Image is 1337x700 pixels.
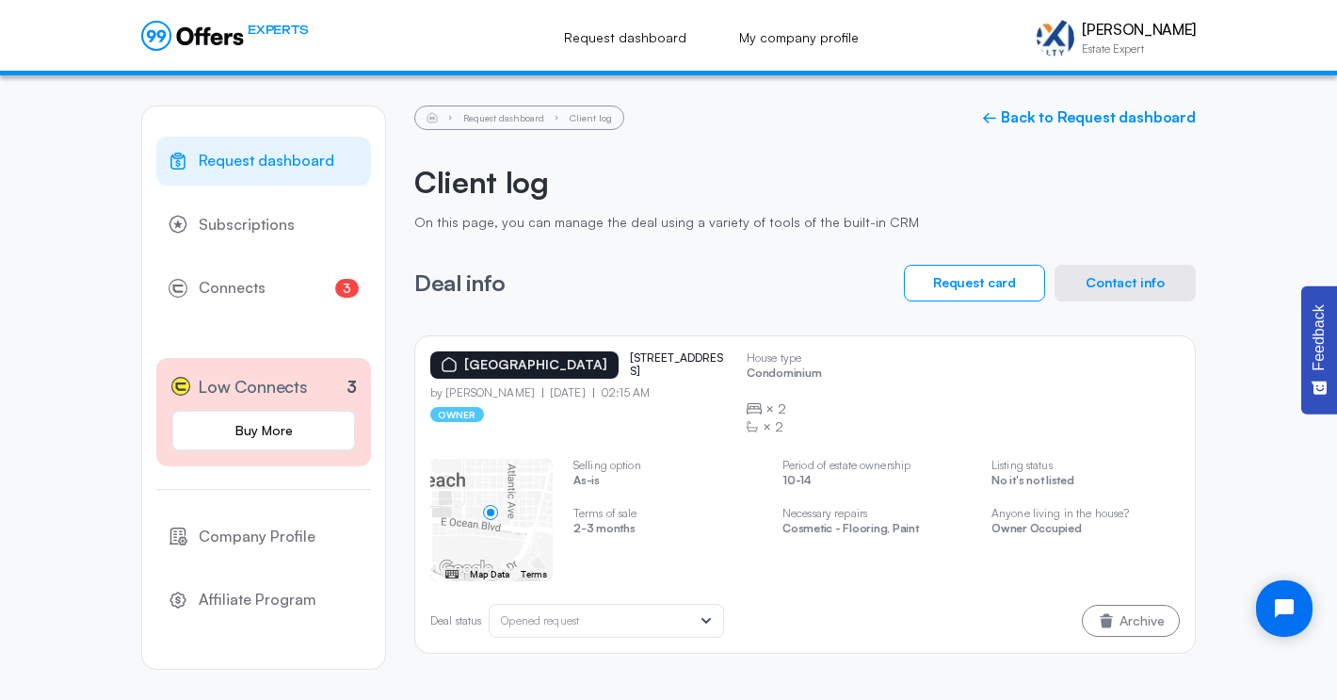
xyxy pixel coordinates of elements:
button: Feedback - Show survey [1301,285,1337,414]
p: House type [747,351,821,365]
span: Connects [199,276,266,301]
span: Company Profile [199,525,315,549]
button: Request card [904,265,1045,301]
span: 2 [778,399,786,418]
p: owner [430,407,484,422]
p: No it's not listed [991,474,1180,492]
a: Affiliate Program [156,576,371,625]
button: Archive [1082,605,1180,637]
p: As-is [573,474,762,492]
p: [PERSON_NAME] [1082,21,1196,39]
a: ← Back to Request dashboard [982,108,1196,126]
p: Deal status [430,614,481,627]
span: Feedback [1311,304,1328,370]
img: Hernandez Oscar [1037,19,1074,57]
swiper-slide: 3 / 5 [782,459,971,555]
p: Period of estate ownership [782,459,971,472]
p: Anyone living in the house? [991,507,1180,520]
p: On this page, you can manage the deal using a variety of tools of the built-in CRM [414,215,1196,231]
button: Contact info [1055,265,1196,301]
a: Request dashboard [543,17,707,58]
span: 3 [335,279,359,298]
span: Affiliate Program [199,588,316,612]
div: × [747,399,821,418]
p: 02:15 AM [593,386,651,399]
iframe: Tidio Chat [1240,564,1329,653]
a: Connects3 [156,264,371,313]
swiper-slide: 2 / 5 [573,459,762,555]
swiper-slide: 4 / 5 [991,459,1180,555]
a: Company Profile [156,513,371,562]
p: 2-3 months [573,522,762,540]
p: Listing status [991,459,1180,472]
div: × [747,417,821,436]
swiper-slide: 1 / 5 [430,459,553,581]
span: EXPERTS [248,21,308,39]
p: Selling option [573,459,762,472]
a: Subscriptions [156,201,371,250]
span: Request dashboard [199,149,334,173]
li: Client log [570,113,612,122]
p: Cosmetic - Flooring, Paint [782,522,971,540]
a: Request dashboard [463,112,544,123]
p: [DATE] [542,386,593,399]
p: Condominium [747,366,821,384]
a: Request dashboard [156,137,371,186]
p: by [PERSON_NAME] [430,386,542,399]
span: Low Connects [198,373,308,400]
span: Opened request [501,613,579,627]
p: [GEOGRAPHIC_DATA] [464,357,607,373]
a: My company profile [718,17,879,58]
p: Owner Occupied [991,522,1180,540]
p: Estate Expert [1082,43,1196,55]
span: Archive [1120,614,1165,627]
a: Buy More [171,410,356,451]
h3: Deal info [414,270,506,295]
a: EXPERTS [141,21,308,51]
p: Necessary repairs [782,507,971,520]
span: 2 [775,417,783,436]
p: 10-14 [782,474,971,492]
p: 3 [346,374,357,399]
p: Terms of sale [573,507,762,520]
span: Subscriptions [199,213,295,237]
h2: Client log [414,164,1196,200]
p: [STREET_ADDRESS] [630,351,724,379]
